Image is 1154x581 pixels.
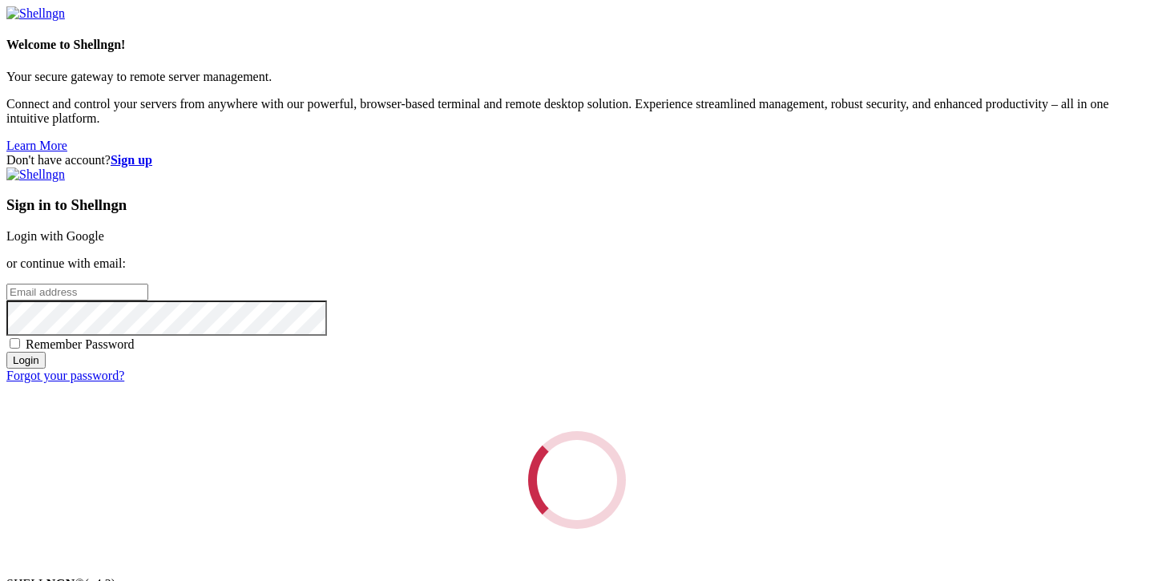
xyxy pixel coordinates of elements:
p: or continue with email: [6,256,1148,271]
p: Connect and control your servers from anywhere with our powerful, browser-based terminal and remo... [6,97,1148,126]
p: Your secure gateway to remote server management. [6,70,1148,84]
a: Forgot your password? [6,369,124,382]
img: Shellngn [6,6,65,21]
div: Don't have account? [6,153,1148,167]
a: Sign up [111,153,152,167]
input: Email address [6,284,148,301]
a: Learn More [6,139,67,152]
span: Remember Password [26,337,135,351]
div: Loading... [528,431,626,529]
input: Remember Password [10,338,20,349]
input: Login [6,352,46,369]
img: Shellngn [6,167,65,182]
h3: Sign in to Shellngn [6,196,1148,214]
h4: Welcome to Shellngn! [6,38,1148,52]
a: Login with Google [6,229,104,243]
